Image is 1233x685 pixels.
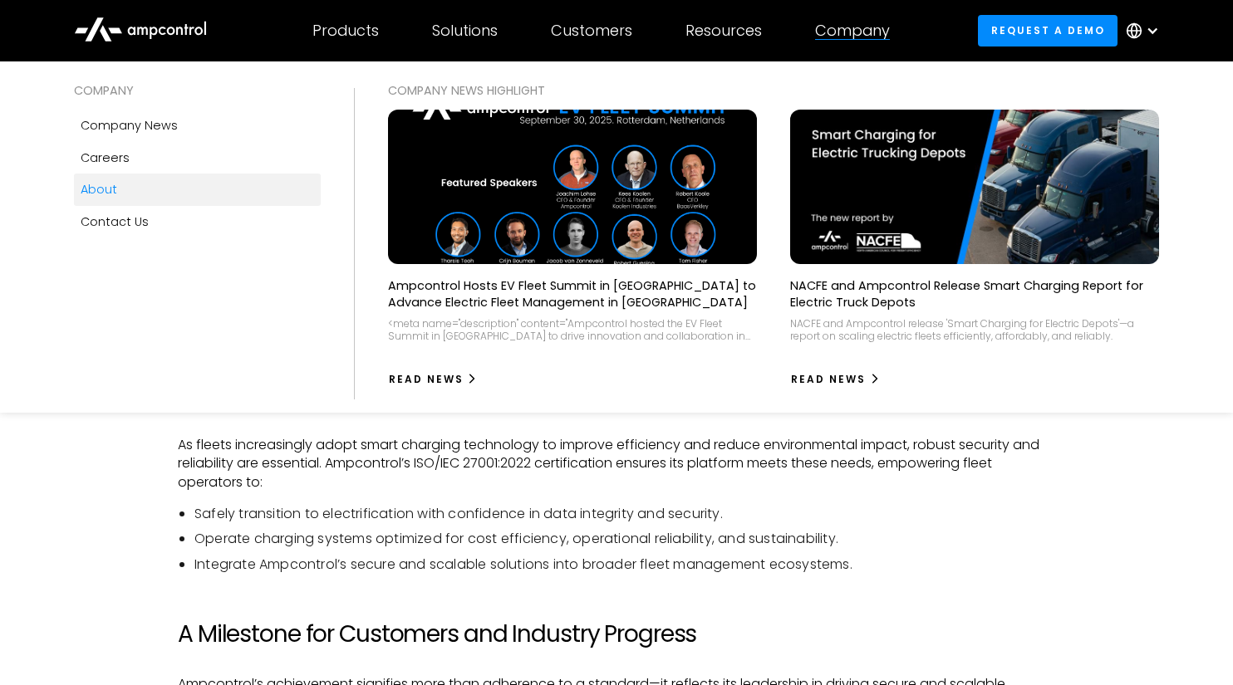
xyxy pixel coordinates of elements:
[791,372,866,387] div: Read News
[978,15,1118,46] a: Request a demo
[178,620,1055,648] h2: A Milestone for Customers and Industry Progress
[432,22,498,40] div: Solutions
[551,22,632,40] div: Customers
[685,22,762,40] div: Resources
[388,366,479,393] a: Read News
[74,174,320,205] a: About
[81,213,149,231] div: Contact Us
[815,22,890,40] div: Company
[74,110,320,141] a: Company news
[312,22,379,40] div: Products
[194,505,1055,523] li: Safely transition to electrification with confidence in data integrity and security.
[194,555,1055,574] li: Integrate Ampcontrol’s secure and scalable solutions into broader fleet management ecosystems.
[194,530,1055,548] li: Operate charging systems optimized for cost efficiency, operational reliability, and sustainability.
[81,116,178,135] div: Company news
[388,277,757,311] p: Ampcontrol Hosts EV Fleet Summit in [GEOGRAPHIC_DATA] to Advance Electric Fleet Management in [GE...
[74,206,320,237] a: Contact Us
[74,81,320,100] div: COMPANY
[74,142,320,174] a: Careers
[81,180,117,198] div: About
[790,366,881,393] a: Read News
[388,81,1159,100] div: COMPANY NEWS Highlight
[178,436,1055,492] p: As fleets increasingly adopt smart charging technology to improve efficiency and reduce environme...
[81,149,130,167] div: Careers
[790,277,1159,311] p: NACFE and Ampcontrol Release Smart Charging Report for Electric Truck Depots
[389,372,464,387] div: Read News
[388,317,757,343] div: <meta name="description" content="Ampcontrol hosted the EV Fleet Summit in [GEOGRAPHIC_DATA] to d...
[790,317,1159,343] div: NACFE and Ampcontrol release 'Smart Charging for Electric Depots'—a report on scaling electric fl...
